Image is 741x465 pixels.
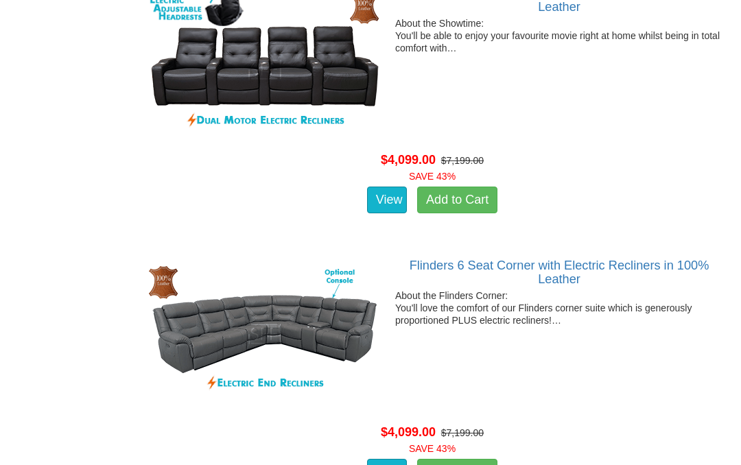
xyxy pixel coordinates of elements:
span: $4,099.00 [381,153,436,167]
img: Flinders 6 Seat Corner with Electric Recliners in 100% Leather [141,259,388,409]
font: SAVE 43% [409,171,456,182]
del: $7,199.00 [441,155,484,166]
p: About the Flinders Corner: You'll love the comfort of our Flinders corner suite which is generous... [141,289,723,327]
font: SAVE 43% [409,443,456,454]
a: View [367,187,407,214]
p: About the Showtime: You'll be able to enjoy your favourite movie right at home whilst being in to... [141,17,723,55]
span: $4,099.00 [381,425,436,439]
a: Flinders 6 Seat Corner with Electric Recliners in 100% Leather [410,259,709,286]
del: $7,199.00 [441,427,484,438]
a: Add to Cart [417,187,497,214]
